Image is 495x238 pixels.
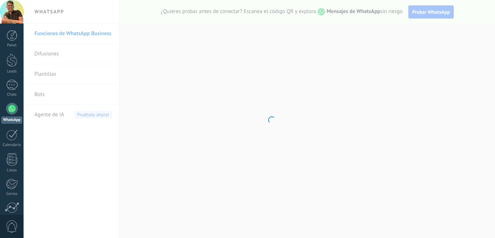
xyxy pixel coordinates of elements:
div: Panel [1,43,22,48]
div: Calendario [1,143,22,147]
div: Leads [1,69,22,74]
div: Chats [1,92,22,97]
div: WhatsApp [1,117,22,124]
div: Correo [1,192,22,196]
div: Listas [1,168,22,173]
